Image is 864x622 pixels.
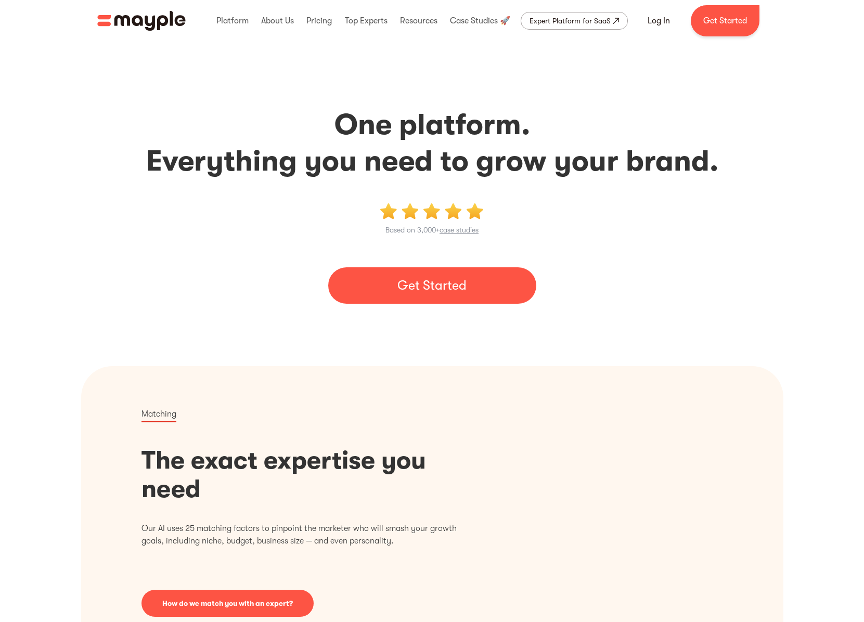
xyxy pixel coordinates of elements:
a: Expert Platform for SaaS [521,12,628,30]
a: Get Started [691,5,759,36]
div: About Us [259,4,296,37]
a: Log In [635,8,682,33]
div: Pricing [304,4,334,37]
div: Resources [397,4,440,37]
img: Mayple logo [97,11,186,31]
p: Our AI uses 25 matching factors to pinpoint the marketer who will smash your growth goals, includ... [141,522,458,547]
h2: One platform. Everything you need to grow your brand. [84,107,781,179]
a: case studies [440,226,479,234]
a: home [97,11,186,31]
h1: The exact expertise you need [141,446,458,503]
div: Expert Platform for SaaS [530,15,611,27]
div: Top Experts [342,4,390,37]
a: How do we match you with an expert? [141,590,314,617]
p: Based on 3,000+ [385,224,479,236]
p: Matching [141,408,176,422]
div: Platform [214,4,251,37]
a: Get Started [328,267,536,304]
